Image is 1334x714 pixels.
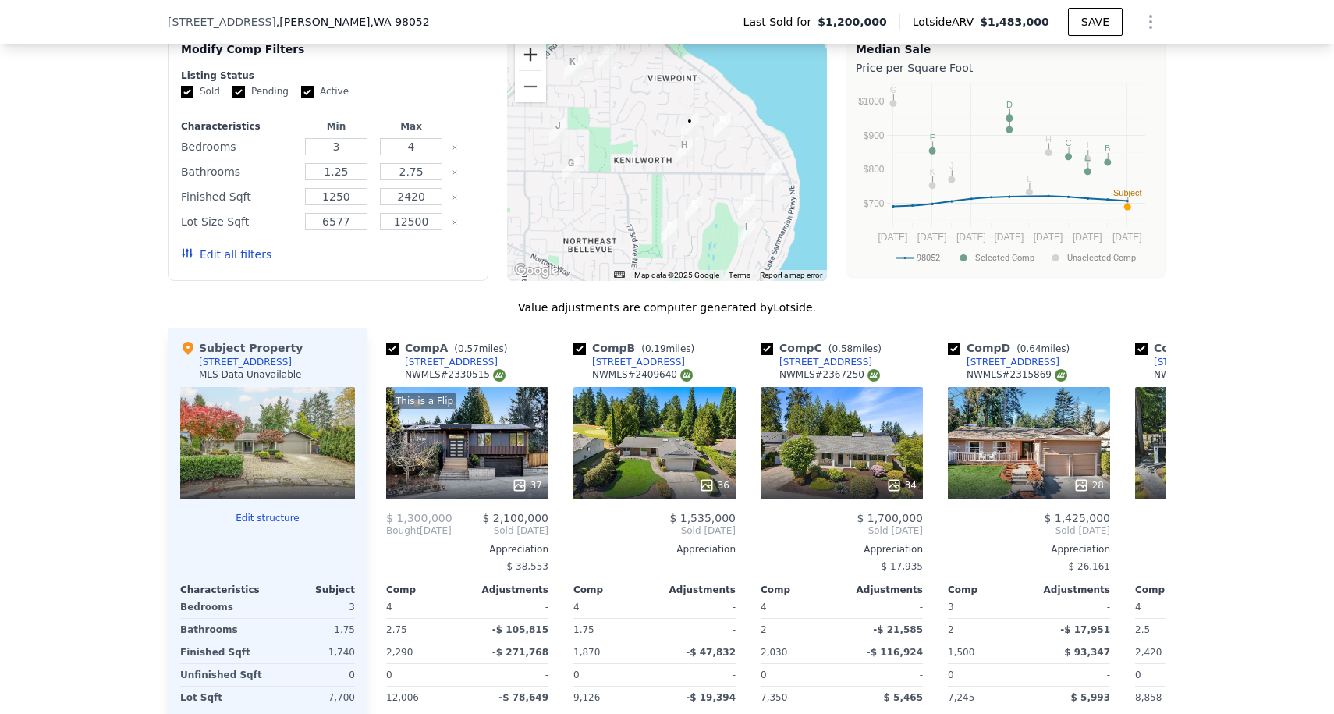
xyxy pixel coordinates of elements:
[1105,144,1110,153] text: B
[180,584,268,596] div: Characteristics
[669,512,736,524] span: $ 1,535,000
[822,343,888,354] span: ( miles)
[634,271,719,279] span: Map data ©2025 Google
[645,343,666,354] span: 0.19
[573,356,685,368] a: [STREET_ADDRESS]
[738,219,755,246] div: 1640 184th Ave NE
[405,356,498,368] div: [STREET_ADDRESS]
[458,343,479,354] span: 0.57
[452,194,458,201] button: Clear
[271,619,355,641] div: 1.75
[845,664,923,686] div: -
[886,478,917,493] div: 34
[386,356,498,368] a: [STREET_ADDRESS]
[760,271,822,279] a: Report a map error
[386,647,413,658] span: 2,290
[1032,596,1110,618] div: -
[948,356,1059,368] a: [STREET_ADDRESS]
[181,136,296,158] div: Bedrooms
[867,369,880,382] img: NWMLS Logo
[761,647,787,658] span: 2,030
[392,393,456,409] div: This is a Flip
[1067,253,1136,263] text: Unselected Comp
[492,624,548,635] span: -$ 105,815
[948,647,974,658] span: 1,500
[181,69,475,82] div: Listing Status
[569,52,587,78] div: 16908 NE 32nd St
[452,219,458,226] button: Clear
[573,556,736,577] div: -
[948,340,1076,356] div: Comp D
[181,120,296,133] div: Characteristics
[470,596,548,618] div: -
[685,196,702,222] div: 17905 NE 19th Pl
[1044,512,1110,524] span: $ 1,425,000
[181,86,193,98] input: Sold
[181,161,296,183] div: Bathrooms
[686,692,736,703] span: -$ 19,394
[592,368,693,382] div: NWMLS # 2409640
[470,664,548,686] div: -
[1073,478,1104,493] div: 28
[1034,232,1063,243] text: [DATE]
[1135,619,1213,641] div: 2.5
[913,14,980,30] span: Lotside ARV
[765,159,782,186] div: 2304 187th Ave NE
[180,596,264,618] div: Bedrooms
[448,343,513,354] span: ( miles)
[856,41,1156,57] div: Median Sale
[573,584,655,596] div: Comp
[199,368,302,381] div: MLS Data Unavailable
[180,619,264,641] div: Bathrooms
[498,692,548,703] span: -$ 78,649
[1060,624,1110,635] span: -$ 17,951
[967,356,1059,368] div: [STREET_ADDRESS]
[1006,100,1013,109] text: D
[949,161,954,170] text: J
[301,85,349,98] label: Active
[573,692,600,703] span: 9,126
[271,641,355,663] div: 1,740
[864,130,885,141] text: $900
[181,211,296,233] div: Lot Size Sqft
[761,602,767,613] span: 4
[1135,6,1166,37] button: Show Options
[386,340,513,356] div: Comp A
[467,584,548,596] div: Adjustments
[301,86,314,98] input: Active
[386,512,452,524] span: $ 1,300,000
[573,524,736,537] span: Sold [DATE]
[681,113,698,140] div: 17921 NE 27th St
[832,343,853,354] span: 0.58
[180,512,355,524] button: Edit structure
[1066,138,1072,147] text: C
[271,596,355,618] div: 3
[867,647,923,658] span: -$ 116,924
[761,340,888,356] div: Comp C
[452,524,548,537] span: Sold [DATE]
[386,524,420,537] span: Bought
[1029,584,1110,596] div: Adjustments
[729,271,750,279] a: Terms (opens in new tab)
[1154,368,1254,382] div: NWMLS # 2377009
[503,561,548,572] span: -$ 38,553
[884,692,923,703] span: $ 5,465
[493,369,506,382] img: NWMLS Logo
[699,478,729,493] div: 36
[168,300,1166,315] div: Value adjustments are computer generated by Lotside .
[995,232,1024,243] text: [DATE]
[482,512,548,524] span: $ 2,100,000
[386,543,548,556] div: Appreciation
[761,543,923,556] div: Appreciation
[686,647,736,658] span: -$ 47,832
[562,155,580,182] div: 16753 NE 23rd Pl
[573,602,580,613] span: 4
[452,169,458,176] button: Clear
[386,692,419,703] span: 12,006
[1135,602,1141,613] span: 4
[761,619,839,641] div: 2
[917,232,947,243] text: [DATE]
[614,271,625,278] button: Keyboard shortcuts
[573,670,580,680] span: 0
[761,692,787,703] span: 7,350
